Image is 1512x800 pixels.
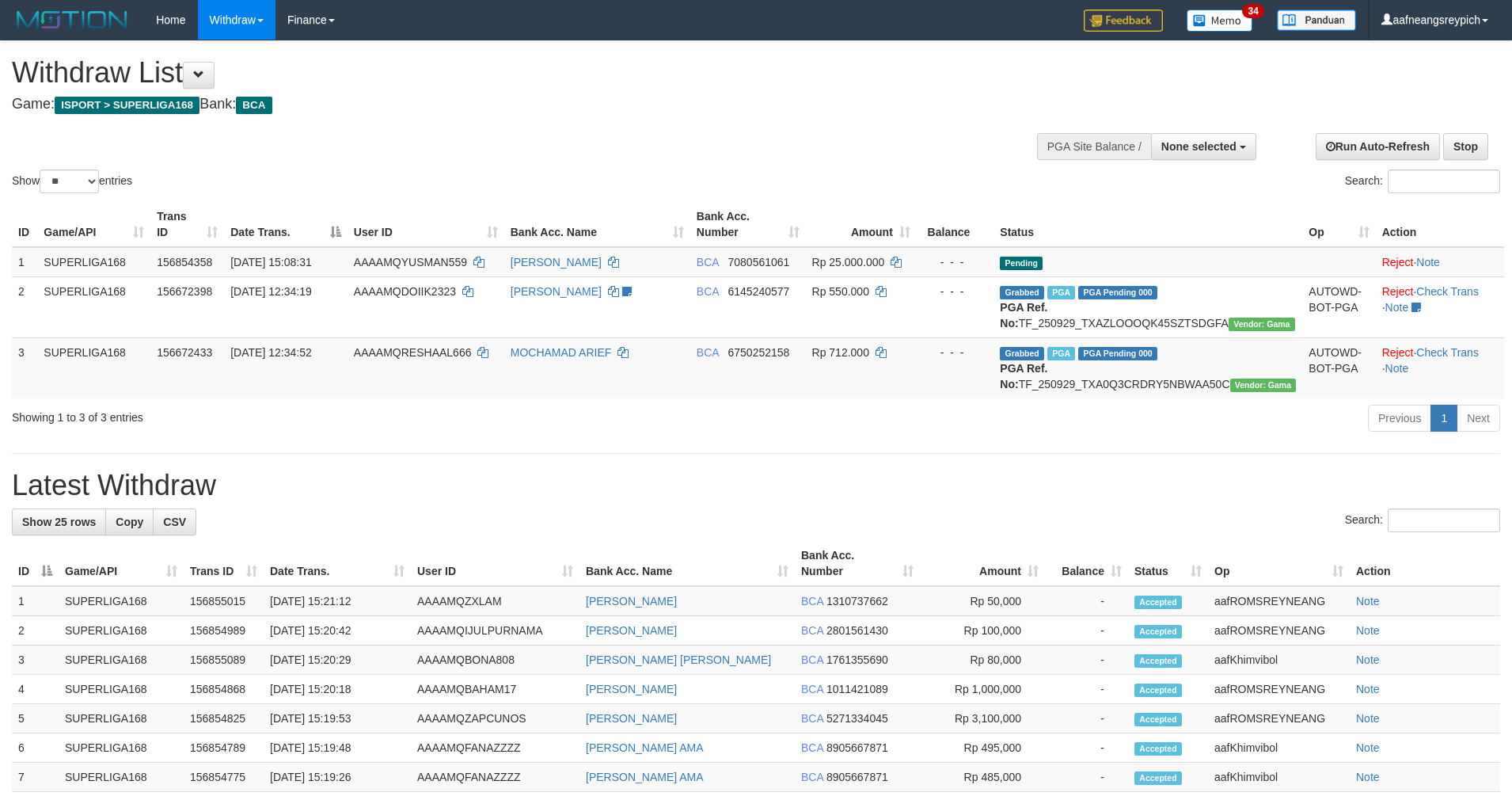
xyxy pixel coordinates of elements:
a: [PERSON_NAME] [511,285,602,298]
td: · [1376,247,1504,277]
td: SUPERLIGA168 [59,675,184,704]
td: AUTOWD-BOT-PGA [1302,337,1375,398]
td: 5 [12,704,59,733]
td: aafROMSREYNEANG [1208,586,1350,616]
th: Trans ID: activate to sort column ascending [150,202,224,247]
span: Copy 2801561430 to clipboard [826,624,888,637]
h1: Latest Withdraw [12,470,1500,501]
span: Grabbed [1000,347,1044,360]
span: Accepted [1134,713,1182,726]
select: Showentries [40,170,99,193]
a: Reject [1382,285,1414,298]
td: 156855089 [184,646,264,675]
td: - [1045,646,1128,675]
th: ID: activate to sort column descending [12,541,59,586]
span: Show 25 rows [22,516,96,528]
a: Note [1416,256,1440,269]
th: User ID: activate to sort column ascending [348,202,504,247]
td: 3 [12,337,37,398]
span: Marked by aafsoycanthlai [1047,286,1075,299]
td: Rp 3,100,000 [920,704,1045,733]
span: BCA [801,771,823,783]
td: - [1045,675,1128,704]
th: Game/API: activate to sort column ascending [37,202,150,247]
span: [DATE] 12:34:52 [230,346,311,359]
td: - [1045,586,1128,616]
td: Rp 495,000 [920,733,1045,763]
td: 6 [12,733,59,763]
a: MOCHAMAD ARIEF [511,346,612,359]
a: Note [1385,362,1409,375]
td: SUPERLIGA168 [37,337,150,398]
th: Status: activate to sort column ascending [1128,541,1208,586]
td: 2 [12,276,37,337]
td: SUPERLIGA168 [59,586,184,616]
th: Amount: activate to sort column ascending [806,202,917,247]
td: AAAAMQZXLAM [411,586,579,616]
a: Check Trans [1416,285,1479,298]
a: Reject [1382,346,1414,359]
span: Vendor URL: https://trx31.1velocity.biz [1230,379,1297,392]
td: 1 [12,247,37,277]
span: BCA [697,285,719,298]
td: 156854825 [184,704,264,733]
a: [PERSON_NAME] [586,712,677,725]
span: 156672398 [157,285,212,298]
td: [DATE] 15:19:48 [264,733,411,763]
span: 34 [1242,4,1263,18]
th: Game/API: activate to sort column ascending [59,541,184,586]
img: Feedback.jpg [1084,10,1163,32]
td: AUTOWD-BOT-PGA [1302,276,1375,337]
a: [PERSON_NAME] [586,624,677,637]
a: Show 25 rows [12,509,106,535]
span: BCA [801,712,823,725]
a: [PERSON_NAME] [586,595,677,608]
span: Accepted [1134,771,1182,785]
td: · · [1376,337,1504,398]
span: Copy 8905667871 to clipboard [826,771,888,783]
span: BCA [801,595,823,608]
span: Accepted [1134,625,1182,638]
td: aafROMSREYNEANG [1208,704,1350,733]
span: [DATE] 12:34:19 [230,285,311,298]
span: BCA [801,653,823,666]
td: [DATE] 15:21:12 [264,586,411,616]
th: Action [1376,202,1504,247]
td: TF_250929_TXA0Q3CRDRY5NBWAA50C [993,337,1302,398]
td: - [1045,704,1128,733]
td: 156854789 [184,733,264,763]
a: [PERSON_NAME] [586,683,677,695]
td: SUPERLIGA168 [37,276,150,337]
td: Rp 485,000 [920,763,1045,792]
button: None selected [1151,133,1256,160]
td: [DATE] 15:20:29 [264,646,411,675]
a: Note [1385,301,1409,314]
span: BCA [697,256,719,269]
span: AAAAMQYUSMAN559 [354,256,467,269]
span: 156854358 [157,256,212,269]
td: 156854868 [184,675,264,704]
th: Date Trans.: activate to sort column descending [224,202,348,247]
a: [PERSON_NAME] [PERSON_NAME] [586,653,771,666]
span: Copy [116,516,143,528]
span: Copy 1761355690 to clipboard [826,653,888,666]
td: TF_250929_TXAZLOOOQK45SZTSDGFA [993,276,1302,337]
td: · · [1376,276,1504,337]
td: Rp 1,000,000 [920,675,1045,704]
td: 156854775 [184,763,264,792]
span: None selected [1161,140,1237,153]
a: Note [1356,771,1380,783]
label: Search: [1345,170,1500,193]
a: Previous [1368,405,1431,432]
h4: Game: Bank: [12,97,992,112]
a: [PERSON_NAME] [511,256,602,269]
td: 156854989 [184,616,264,646]
span: CSV [163,516,186,528]
a: Stop [1443,133,1488,160]
span: Accepted [1134,596,1182,609]
td: Rp 80,000 [920,646,1045,675]
td: Rp 50,000 [920,586,1045,616]
span: BCA [697,346,719,359]
span: Accepted [1134,684,1182,697]
a: CSV [153,509,196,535]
